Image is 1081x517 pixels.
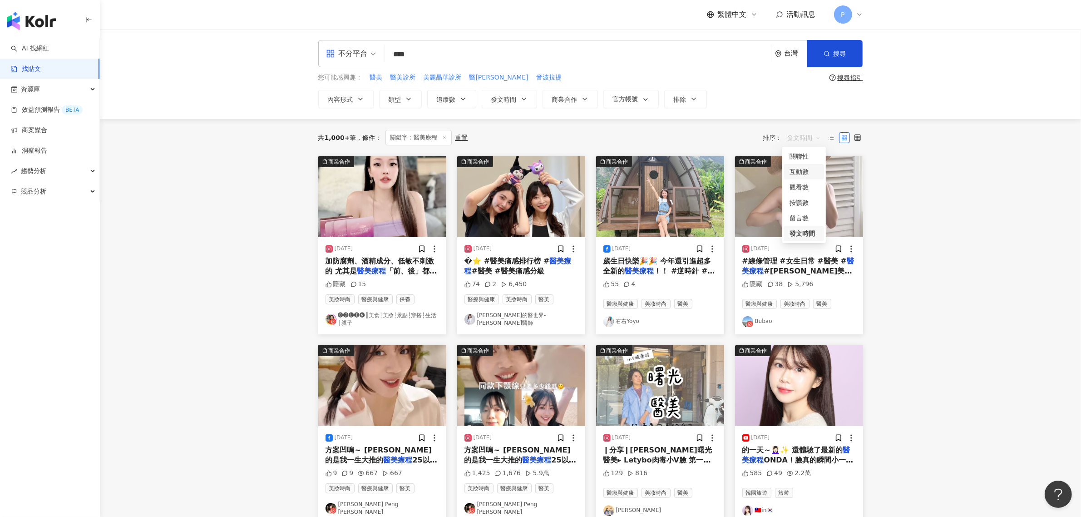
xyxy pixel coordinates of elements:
[464,280,480,289] div: 74
[326,280,346,289] div: 隱藏
[11,168,17,174] span: rise
[390,73,416,83] button: 醫美診所
[468,157,489,166] div: 商業合作
[751,245,770,253] div: [DATE]
[745,346,767,355] div: 商業合作
[11,146,47,155] a: 洞察報告
[474,434,492,442] div: [DATE]
[484,280,496,289] div: 2
[382,469,402,478] div: 667
[780,299,810,309] span: 美妝時尚
[357,267,386,275] mark: 醫美療程
[464,446,571,464] span: 方案凹嗚～ [PERSON_NAME]的是我一生大推的
[775,50,782,57] span: environment
[742,446,850,464] mark: 醫美療程
[396,294,415,304] span: 保養
[358,294,393,304] span: 醫療與健康
[341,469,353,478] div: 9
[1045,481,1072,508] iframe: Help Scout Beacon - Open
[482,90,537,108] button: 發文時間
[785,50,807,57] div: 台灣
[596,345,724,426] img: post-image
[718,10,747,20] span: 繁體中文
[501,280,527,289] div: 6,450
[326,46,368,61] div: 不分平台
[787,130,821,145] span: 發文時間
[784,226,824,241] div: 發文時間
[318,345,446,426] button: 商業合作
[318,73,363,82] span: 您可能感興趣：
[742,505,753,516] img: KOL Avatar
[523,456,552,464] mark: 醫美療程
[735,345,863,426] img: post-image
[384,456,413,464] mark: 醫美療程
[464,456,576,474] span: 25以上或是醫美小白不知道要選
[497,483,532,493] span: 醫療與健康
[464,294,499,304] span: 醫療與健康
[525,469,549,478] div: 5.9萬
[464,503,475,514] img: KOL Avatar
[464,483,494,493] span: 美妝時尚
[790,198,819,208] div: 按讚數
[742,316,856,327] a: KOL AvatarBubao
[742,316,753,327] img: KOL Avatar
[603,505,717,516] a: KOL Avatar[PERSON_NAME]
[625,267,654,275] mark: 醫美療程
[7,12,56,30] img: logo
[326,483,355,493] span: 美妝時尚
[370,73,383,83] button: 醫美
[21,79,40,99] span: 資源庫
[745,157,767,166] div: 商業合作
[742,456,854,474] span: ONDA！臉真的瞬間小一圈欸！
[603,257,711,275] span: 歲生日快樂🎉🎉 今年還引進超多全新的
[326,456,437,474] span: 25以上或是醫美小白不知道要選
[742,267,852,285] span: #[PERSON_NAME]美學診所
[356,134,382,141] span: 條件 ：
[742,280,763,289] div: 隱藏
[834,50,846,57] span: 搜尋
[603,316,717,327] a: KOL Avatar右右Yoyo
[464,257,572,275] mark: 醫美療程
[742,488,771,498] span: 韓國旅遊
[464,469,490,478] div: 1,425
[457,156,585,237] img: post-image
[543,90,598,108] button: 商業合作
[464,314,475,325] img: KOL Avatar
[335,434,353,442] div: [DATE]
[464,312,578,327] a: KOL Avatar[PERSON_NAME]的醫世界-[PERSON_NAME]醫師
[813,299,831,309] span: 醫美
[596,156,724,237] img: post-image
[841,10,844,20] span: P
[674,96,686,103] span: 排除
[766,469,782,478] div: 49
[326,501,439,516] a: KOL Avatar[PERSON_NAME] Peng [PERSON_NAME]
[742,257,854,275] mark: 醫美療程
[784,149,824,164] div: 關聯性
[838,74,863,81] div: 搜尋指引
[742,299,777,309] span: 醫療與健康
[495,469,521,478] div: 1,676
[603,90,659,108] button: 官方帳號
[790,182,819,192] div: 觀看數
[603,316,614,327] img: KOL Avatar
[763,130,826,145] div: 排序：
[329,346,350,355] div: 商業合作
[326,49,335,58] span: appstore
[325,134,350,141] span: 1,000+
[603,446,712,475] span: ❙分享❙[PERSON_NAME]曙光醫美▸ Letybo肉毒小V臉 第一次的
[11,44,49,53] a: searchAI 找網紅
[469,73,528,82] span: 醫[PERSON_NAME]
[742,446,843,454] span: 的一天～💆🏻‍♀️✨ 還體驗了最新的
[370,73,383,82] span: 醫美
[787,280,813,289] div: 5,796
[457,345,585,426] button: 商業合作
[742,469,762,478] div: 585
[472,267,544,275] span: #醫美 #醫美痛感分級
[423,73,462,83] button: 美麗晶華診所
[326,314,336,325] img: KOL Avatar
[596,156,724,237] button: 商業合作
[603,299,638,309] span: 醫療與健康
[389,96,401,103] span: 類型
[503,294,532,304] span: 美妝時尚
[751,434,770,442] div: [DATE]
